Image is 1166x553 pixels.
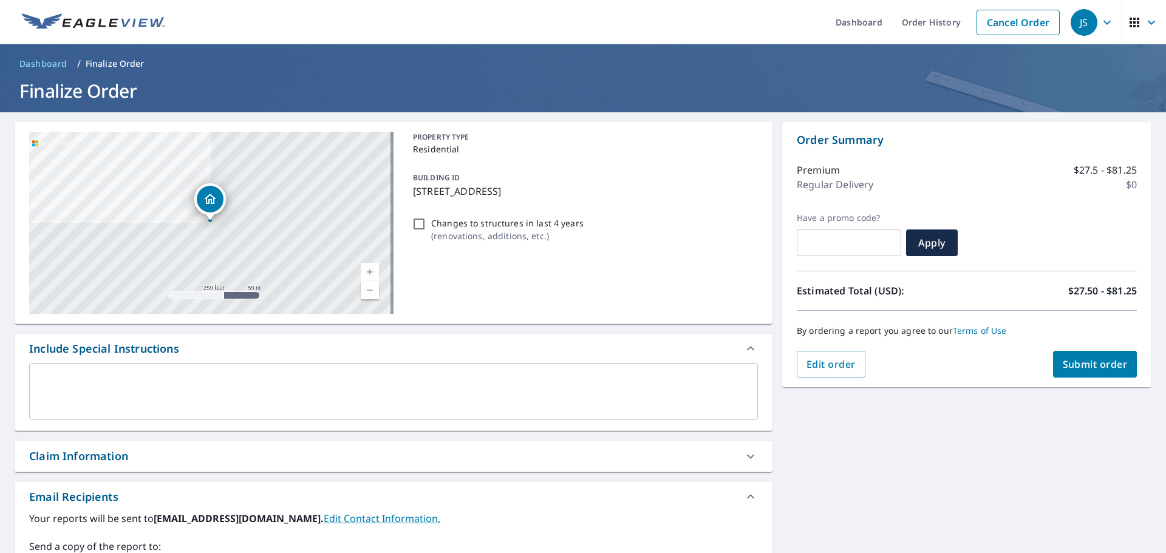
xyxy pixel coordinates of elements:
div: Claim Information [29,448,128,464]
p: $27.50 - $81.25 [1068,283,1137,298]
p: BUILDING ID [413,172,460,183]
div: Email Recipients [15,482,772,511]
a: Current Level 17, Zoom Out [361,281,379,299]
p: Estimated Total (USD): [797,283,967,298]
p: Residential [413,143,753,155]
span: Apply [916,236,948,249]
button: Edit order [797,351,865,378]
div: JS [1071,9,1097,36]
p: [STREET_ADDRESS] [413,184,753,198]
p: Changes to structures in last 4 years [431,217,584,229]
a: EditContactInfo [324,512,440,525]
p: $27.5 - $81.25 [1074,163,1137,177]
button: Submit order [1053,351,1137,378]
div: Claim Information [15,441,772,472]
h1: Finalize Order [15,78,1151,103]
a: Cancel Order [977,10,1060,35]
li: / [77,56,81,71]
label: Have a promo code? [797,212,901,223]
p: By ordering a report you agree to our [797,325,1137,336]
img: EV Logo [22,13,165,32]
label: Your reports will be sent to [29,511,758,526]
div: Dropped pin, building 1, Residential property, 1700 Ridgewood Cir Plover, WI 54467 [194,183,226,221]
p: Premium [797,163,840,177]
p: Finalize Order [86,58,145,70]
a: Dashboard [15,54,72,73]
div: Include Special Instructions [15,334,772,363]
p: ( renovations, additions, etc. ) [431,229,584,242]
span: Submit order [1063,358,1128,371]
p: Order Summary [797,132,1137,148]
p: PROPERTY TYPE [413,132,753,143]
b: [EMAIL_ADDRESS][DOMAIN_NAME]. [154,512,324,525]
button: Apply [906,229,958,256]
a: Current Level 17, Zoom In [361,263,379,281]
div: Include Special Instructions [29,341,179,357]
a: Terms of Use [953,325,1007,336]
span: Dashboard [19,58,67,70]
span: Edit order [806,358,856,371]
p: $0 [1126,177,1137,192]
nav: breadcrumb [15,54,1151,73]
div: Email Recipients [29,489,118,505]
p: Regular Delivery [797,177,873,192]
